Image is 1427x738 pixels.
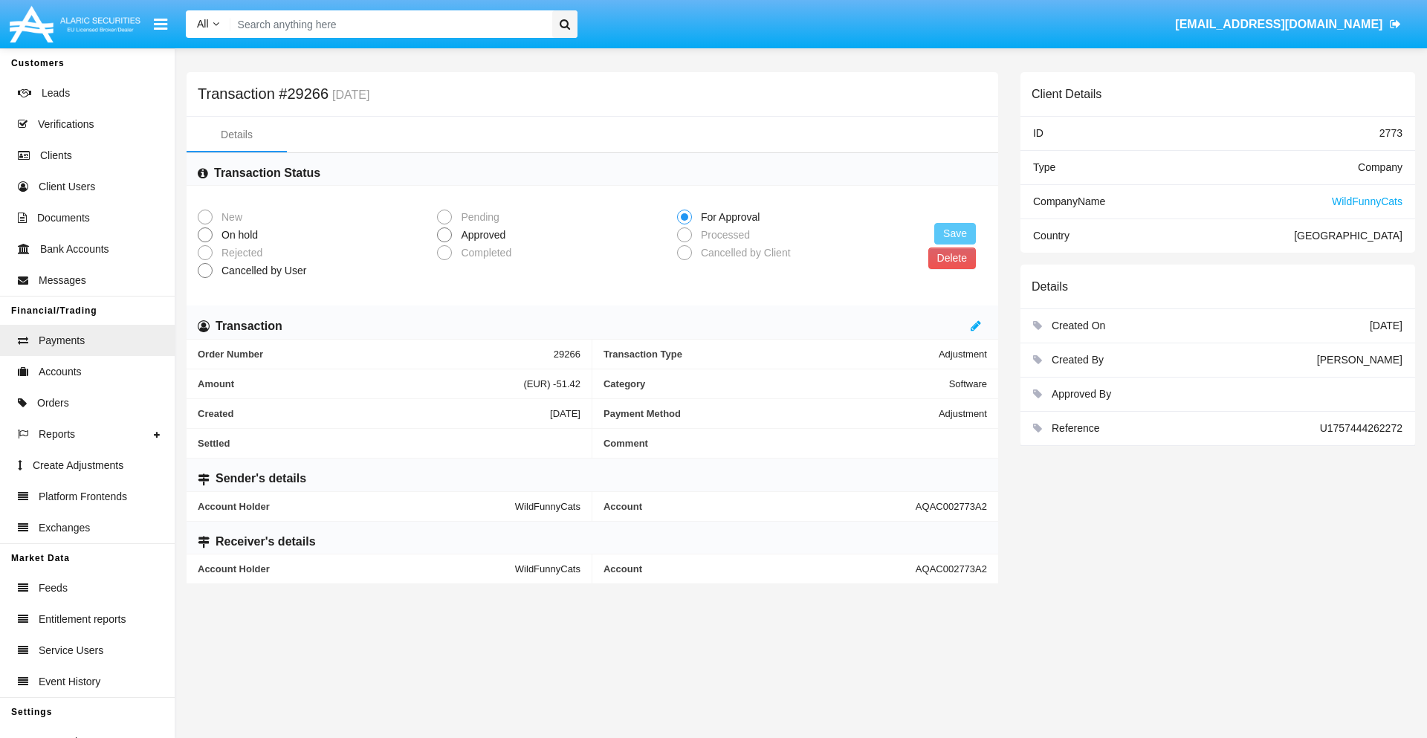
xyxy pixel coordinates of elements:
[40,242,109,257] span: Bank Accounts
[1168,4,1408,45] a: [EMAIL_ADDRESS][DOMAIN_NAME]
[692,227,754,243] span: Processed
[692,210,763,225] span: For Approval
[1033,195,1105,207] span: Company Name
[198,408,550,419] span: Created
[1052,422,1100,434] span: Reference
[916,563,987,574] span: AQAC002773A2
[221,127,253,143] div: Details
[554,349,580,360] span: 29266
[230,10,547,38] input: Search
[1317,354,1402,366] span: [PERSON_NAME]
[37,210,90,226] span: Documents
[213,210,246,225] span: New
[42,85,70,101] span: Leads
[949,378,987,389] span: Software
[37,395,69,411] span: Orders
[198,88,369,101] h5: Transaction #29266
[39,273,86,288] span: Messages
[604,438,987,449] span: Comment
[523,378,580,389] span: (EUR) -51.42
[1032,87,1101,101] h6: Client Details
[197,18,209,30] span: All
[939,349,987,360] span: Adjustment
[1033,161,1055,173] span: Type
[1358,161,1402,173] span: Company
[329,89,369,101] small: [DATE]
[7,2,143,46] img: Logo image
[1320,422,1402,434] span: U1757444262272
[216,318,282,334] h6: Transaction
[40,148,72,164] span: Clients
[39,580,68,596] span: Feeds
[39,427,75,442] span: Reports
[39,489,127,505] span: Platform Frontends
[213,227,262,243] span: On hold
[198,349,554,360] span: Order Number
[1032,279,1068,294] h6: Details
[939,408,987,419] span: Adjustment
[604,349,939,360] span: Transaction Type
[452,210,502,225] span: Pending
[452,245,515,261] span: Completed
[604,378,949,389] span: Category
[214,165,320,181] h6: Transaction Status
[38,117,94,132] span: Verifications
[39,520,90,536] span: Exchanges
[213,245,266,261] span: Rejected
[1175,18,1382,30] span: [EMAIL_ADDRESS][DOMAIN_NAME]
[216,534,316,550] h6: Receiver's details
[1033,127,1043,139] span: ID
[604,563,916,574] span: Account
[604,501,916,512] span: Account
[550,408,580,419] span: [DATE]
[39,674,100,690] span: Event History
[1033,230,1070,242] span: Country
[934,223,976,245] button: Save
[604,408,939,419] span: Payment Method
[1332,195,1402,207] span: WildFunnyCats
[213,263,310,279] span: Cancelled by User
[1052,388,1111,400] span: Approved By
[198,378,523,389] span: Amount
[216,470,306,487] h6: Sender's details
[1052,320,1105,331] span: Created On
[1370,320,1402,331] span: [DATE]
[33,458,123,473] span: Create Adjustments
[39,364,82,380] span: Accounts
[692,245,795,261] span: Cancelled by Client
[928,247,976,269] button: Delete
[39,612,126,627] span: Entitlement reports
[452,227,509,243] span: Approved
[39,179,95,195] span: Client Users
[198,438,580,449] span: Settled
[198,563,515,574] span: Account Holder
[515,563,580,574] span: WildFunnyCats
[186,16,230,32] a: All
[198,501,515,512] span: Account Holder
[1294,230,1402,242] span: [GEOGRAPHIC_DATA]
[1052,354,1104,366] span: Created By
[1379,127,1402,139] span: 2773
[39,333,85,349] span: Payments
[916,501,987,512] span: AQAC002773A2
[515,501,580,512] span: WildFunnyCats
[39,643,103,658] span: Service Users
